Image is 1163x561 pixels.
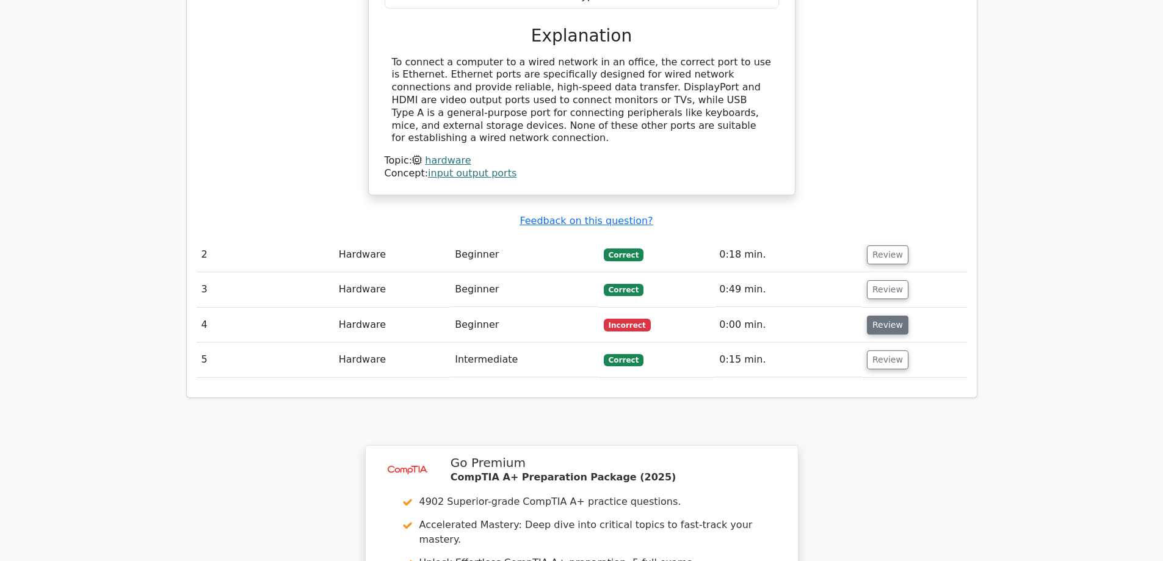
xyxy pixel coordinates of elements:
[604,284,643,296] span: Correct
[334,308,450,342] td: Hardware
[714,237,862,272] td: 0:18 min.
[450,342,599,377] td: Intermediate
[392,56,772,145] div: To connect a computer to a wired network in an office, the correct port to use is Ethernet. Ether...
[714,272,862,307] td: 0:49 min.
[450,237,599,272] td: Beginner
[604,248,643,261] span: Correct
[604,319,651,331] span: Incorrect
[428,167,516,179] a: input output ports
[334,342,450,377] td: Hardware
[867,316,908,335] button: Review
[392,26,772,46] h3: Explanation
[714,342,862,377] td: 0:15 min.
[385,154,779,167] div: Topic:
[714,308,862,342] td: 0:00 min.
[867,245,908,264] button: Review
[604,354,643,366] span: Correct
[334,237,450,272] td: Hardware
[867,280,908,299] button: Review
[197,272,334,307] td: 3
[867,350,908,369] button: Review
[334,272,450,307] td: Hardware
[197,308,334,342] td: 4
[197,342,334,377] td: 5
[520,215,653,226] a: Feedback on this question?
[450,272,599,307] td: Beginner
[197,237,334,272] td: 2
[385,167,779,180] div: Concept:
[450,308,599,342] td: Beginner
[425,154,471,166] a: hardware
